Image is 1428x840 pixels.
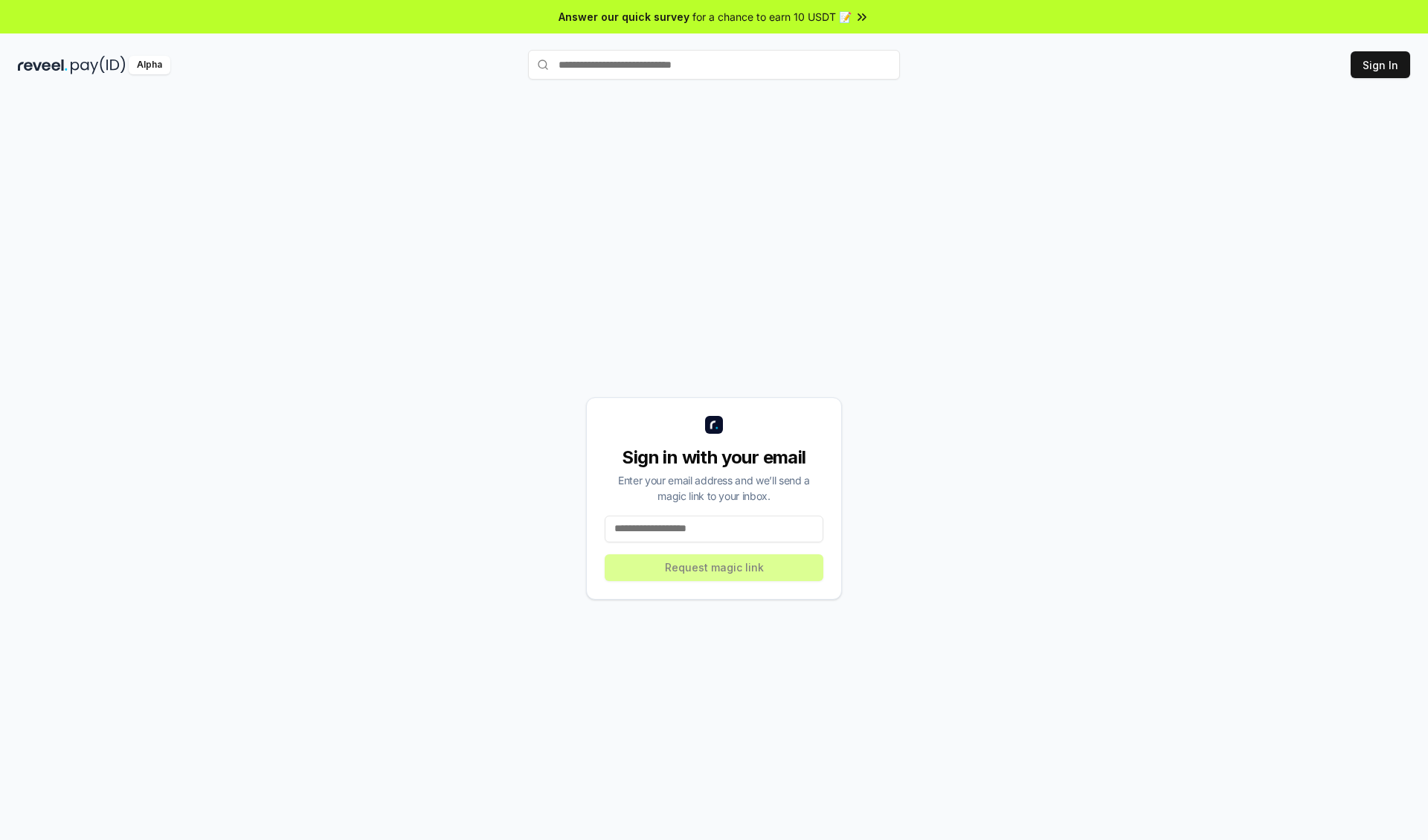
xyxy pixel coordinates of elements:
div: Sign in with your email [605,446,823,469]
button: Sign In [1351,51,1410,78]
img: reveel_dark [18,56,68,74]
div: Enter your email address and we’ll send a magic link to your inbox. [605,472,823,504]
div: Alpha [129,56,170,74]
img: logo_small [705,416,723,434]
img: pay_id [71,56,126,74]
span: for a chance to earn 10 USDT 📝 [692,9,852,25]
span: Answer our quick survey [559,9,689,25]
